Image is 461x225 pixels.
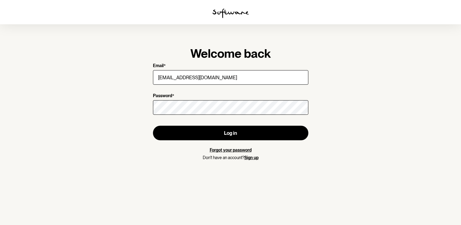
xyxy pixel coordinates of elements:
[210,148,252,152] a: Forgot your password
[153,155,308,160] p: Don't have an account?
[153,126,308,140] button: Log in
[244,155,259,160] a: Sign up
[153,93,172,99] p: Password
[153,46,308,61] h1: Welcome back
[212,9,249,18] img: software logo
[153,63,164,69] p: Email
